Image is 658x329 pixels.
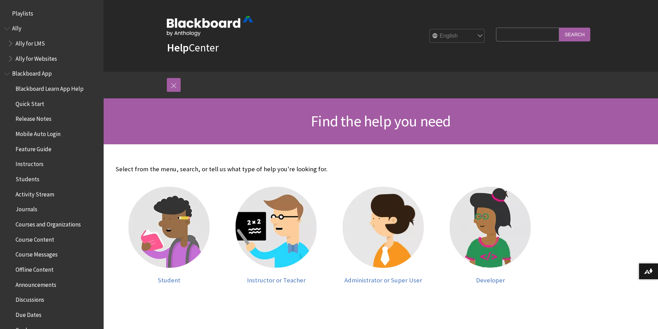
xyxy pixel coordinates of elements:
[12,23,21,32] span: Ally
[16,249,58,258] span: Course Messages
[12,68,52,77] span: Blackboard App
[16,294,44,303] span: Discussions
[444,187,537,284] a: Developer
[16,234,54,243] span: Course Content
[16,113,51,123] span: Release Notes
[16,173,39,183] span: Students
[167,41,189,55] strong: Help
[16,98,44,107] span: Quick Start
[167,41,219,55] a: HelpCenter
[559,28,590,41] input: Search
[343,187,424,268] img: Administrator
[430,29,485,43] select: Site Language Selector
[311,112,450,130] span: Find the help you need
[16,188,54,198] span: Activity Stream
[128,187,210,268] img: Student
[16,128,60,137] span: Mobile Auto Login
[16,264,54,273] span: Offline Content
[123,187,216,284] a: Student Student
[344,276,422,284] span: Administrator or Super User
[16,143,51,153] span: Feature Guide
[16,83,84,92] span: Blackboard Learn App Help
[247,276,306,284] span: Instructor or Teacher
[4,23,99,65] nav: Book outline for Anthology Ally Help
[16,38,45,47] span: Ally for LMS
[476,276,505,284] span: Developer
[337,187,430,284] a: Administrator Administrator or Super User
[16,53,57,62] span: Ally for Websites
[116,165,544,174] p: Select from the menu, search, or tell us what type of help you're looking for.
[16,219,81,228] span: Courses and Organizations
[158,276,180,284] span: Student
[16,309,41,318] span: Due Dates
[16,204,37,213] span: Journals
[167,16,253,36] img: Blackboard by Anthology
[16,279,56,288] span: Announcements
[236,187,317,268] img: Instructor
[230,187,323,284] a: Instructor Instructor or Teacher
[4,8,99,19] nav: Book outline for Playlists
[12,8,33,17] span: Playlists
[16,158,44,168] span: Instructors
